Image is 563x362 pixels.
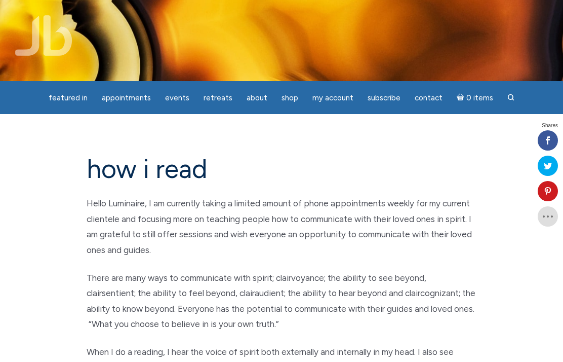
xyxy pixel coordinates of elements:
[542,123,558,128] span: Shares
[165,93,189,102] span: Events
[43,88,94,108] a: featured in
[415,93,443,102] span: Contact
[281,93,298,102] span: Shop
[312,93,353,102] span: My Account
[15,15,72,56] img: Jamie Butler. The Everyday Medium
[247,93,267,102] span: About
[197,88,238,108] a: Retreats
[409,88,449,108] a: Contact
[159,88,195,108] a: Events
[87,155,476,184] h1: how i read
[457,93,466,102] i: Cart
[275,88,304,108] a: Shop
[87,196,476,258] p: Hello Luminaire, I am currently taking a limited amount of phone appointments weekly for my curre...
[306,88,359,108] a: My Account
[451,87,499,108] a: Cart0 items
[204,93,232,102] span: Retreats
[102,93,151,102] span: Appointments
[368,93,400,102] span: Subscribe
[49,93,88,102] span: featured in
[87,270,476,332] p: There are many ways to communicate with spirit; clairvoyance; the ability to see beyond, clairsen...
[240,88,273,108] a: About
[96,88,157,108] a: Appointments
[361,88,407,108] a: Subscribe
[466,94,493,102] span: 0 items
